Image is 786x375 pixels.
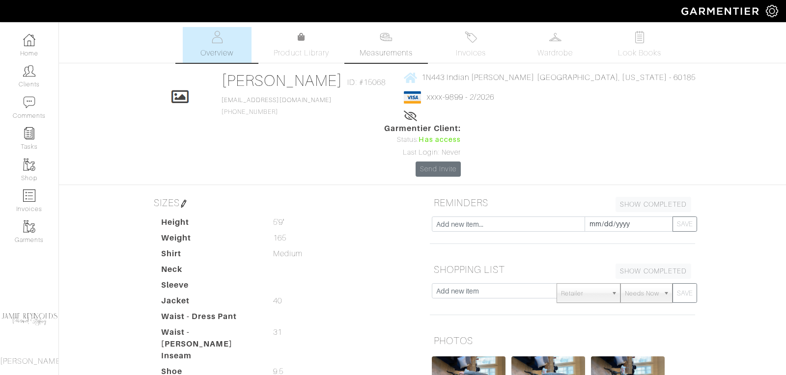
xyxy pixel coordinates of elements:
[154,311,266,326] dt: Waist - Dress Pant
[180,200,188,208] img: pen-cf24a1663064a2ec1b9c1bd2387e9de7a2fa800b781884d57f21acf72779bad2.png
[404,71,696,83] a: 1N443 Indian [PERSON_NAME] [GEOGRAPHIC_DATA], [US_STATE] - 60185
[561,284,607,303] span: Retailer
[23,159,35,171] img: garments-icon-b7da505a4dc4fd61783c78ac3ca0ef83fa9d6f193b1c9dc38574b1d14d53ca28.png
[673,283,697,303] button: SAVE
[430,260,695,279] h5: SHOPPING LIST
[154,279,266,295] dt: Sleeve
[273,216,284,228] span: 5'9"
[222,97,332,115] span: [PHONE_NUMBER]
[605,27,674,63] a: Look Books
[432,216,585,232] input: Add new item...
[430,331,695,350] h5: PHOTOS
[676,2,766,20] img: garmentier-logo-header-white-b43fb05a5012e4ada735d5af1a66efaba907eab6374d6393d1fbf88cb4ef424d.png
[616,264,691,279] a: SHOW COMPLETED
[360,47,413,59] span: Measurements
[432,283,557,298] input: Add new item
[404,91,421,104] img: visa-934b35602734be37eb7d5d7e5dbcd2044c359bf20a24dc3361ca3fa54326a8a7.png
[183,27,252,63] a: Overview
[154,216,266,232] dt: Height
[384,134,461,145] div: Status:
[222,72,343,89] a: [PERSON_NAME]
[267,31,336,59] a: Product Library
[618,47,662,59] span: Look Books
[416,161,461,177] a: Send Invite
[521,27,589,63] a: Wardrobe
[537,47,573,59] span: Wardrobe
[384,123,461,134] span: Garmentier Client:
[273,248,303,260] span: Medium
[23,96,35,108] img: comment-icon-a0a6a9ef722e966f86d9cbdc48e553b5cf19dbc54f86b18d962a5391bc8f6eb6.png
[634,31,646,43] img: todo-9ac3debb85659649dc8f770b8b6100bb5dab4b48dedcbae339e5042a72dfd3cc.svg
[673,216,697,232] button: SAVE
[23,34,35,46] img: dashboard-icon-dbcd8f5a0b271acd01030246c82b418ddd0df26cd7fceb0bd07c9910d44c42f6.png
[465,31,477,43] img: orders-27d20c2124de7fd6de4e0e44c1d41de31381a507db9b33961299e4e07d508b8c.svg
[625,284,659,303] span: Needs Now
[154,232,266,248] dt: Weight
[154,295,266,311] dt: Jacket
[273,295,282,307] span: 40
[384,147,461,158] div: Last Login: Never
[154,248,266,264] dt: Shirt
[23,220,35,233] img: garments-icon-b7da505a4dc4fd61783c78ac3ca0ef83fa9d6f193b1c9dc38574b1d14d53ca28.png
[154,350,266,366] dt: Inseam
[427,93,494,102] a: xxxx-9899 - 2/2026
[23,127,35,139] img: reminder-icon-8004d30b9f0a5d33ae49ab947aed9ed385cf756f9e5892f1edd6e32f2345188e.png
[421,73,696,82] span: 1N443 Indian [PERSON_NAME] [GEOGRAPHIC_DATA], [US_STATE] - 60185
[549,31,561,43] img: wardrobe-487a4870c1b7c33e795ec22d11cfc2ed9d08956e64fb3008fe2437562e282088.svg
[23,189,35,202] img: orders-icon-0abe47150d42831381b5fb84f609e132dff9fe21cb692f30cb5eec754e2cba89.png
[154,264,266,279] dt: Neck
[430,193,695,213] h5: REMINDERS
[766,5,778,17] img: gear-icon-white-bd11855cb880d31180b6d7d6211b90ccbf57a29d726f0c71d8c61bd08dd39cc2.png
[419,134,461,145] span: Has access
[380,31,392,43] img: measurements-466bbee1fd09ba9460f595b01e5d73f9e2bff037440d3c8f018324cb6cdf7a4a.svg
[347,77,386,88] span: ID: #15068
[273,232,286,244] span: 165
[273,326,282,338] span: 31
[616,197,691,212] a: SHOW COMPLETED
[154,326,266,350] dt: Waist - [PERSON_NAME]
[200,47,233,59] span: Overview
[274,47,329,59] span: Product Library
[222,97,332,104] a: [EMAIL_ADDRESS][DOMAIN_NAME]
[456,47,486,59] span: Invoices
[23,65,35,77] img: clients-icon-6bae9207a08558b7cb47a8932f037763ab4055f8c8b6bfacd5dc20c3e0201464.png
[150,193,415,213] h5: SIZES
[436,27,505,63] a: Invoices
[211,31,223,43] img: basicinfo-40fd8af6dae0f16599ec9e87c0ef1c0a1fdea2edbe929e3d69a839185d80c458.svg
[352,27,421,63] a: Measurements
